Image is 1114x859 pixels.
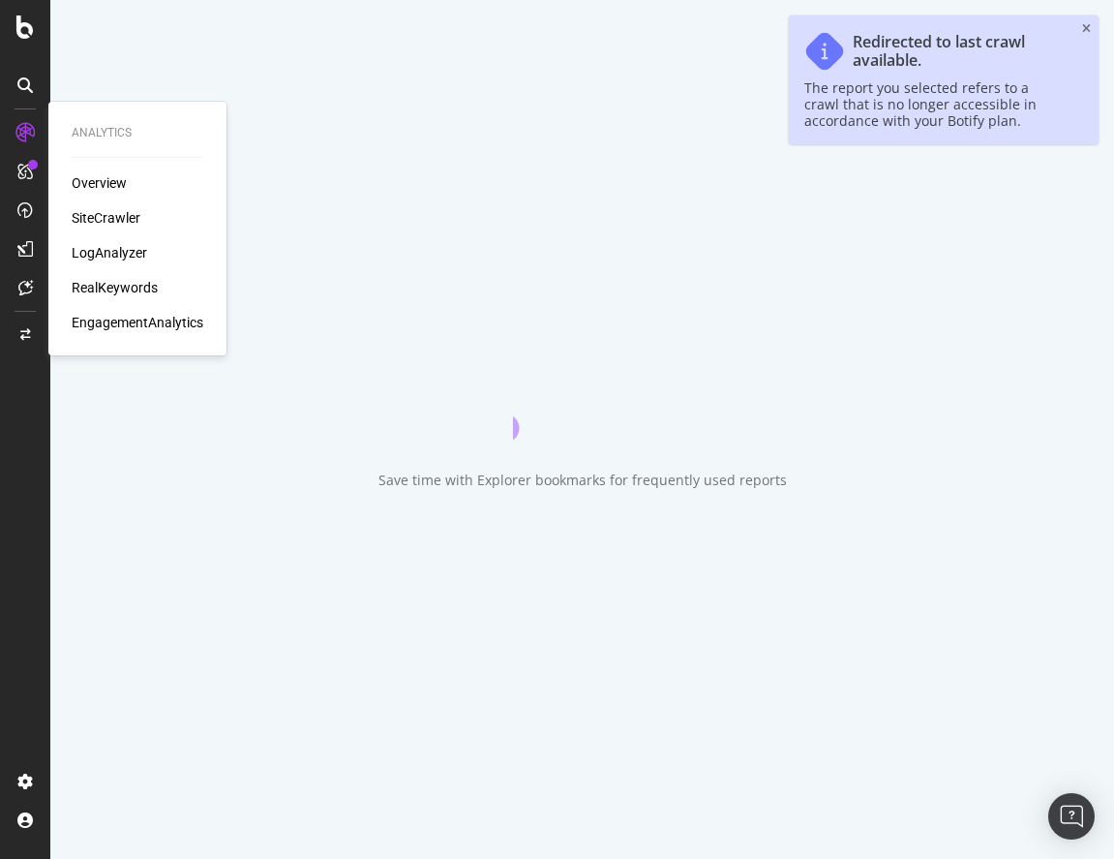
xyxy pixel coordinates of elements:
div: Redirected to last crawl available. [853,33,1064,70]
div: animation [513,370,652,440]
a: Overview [72,173,127,193]
div: close toast [1082,23,1091,35]
a: SiteCrawler [72,208,140,228]
a: EngagementAnalytics [72,313,203,332]
div: Save time with Explorer bookmarks for frequently used reports [378,471,787,490]
a: RealKeywords [72,278,158,297]
div: Analytics [72,125,203,141]
div: The report you selected refers to a crawl that is no longer accessible in accordance with your Bo... [804,79,1064,129]
a: LogAnalyzer [72,243,147,262]
div: Open Intercom Messenger [1048,793,1095,840]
